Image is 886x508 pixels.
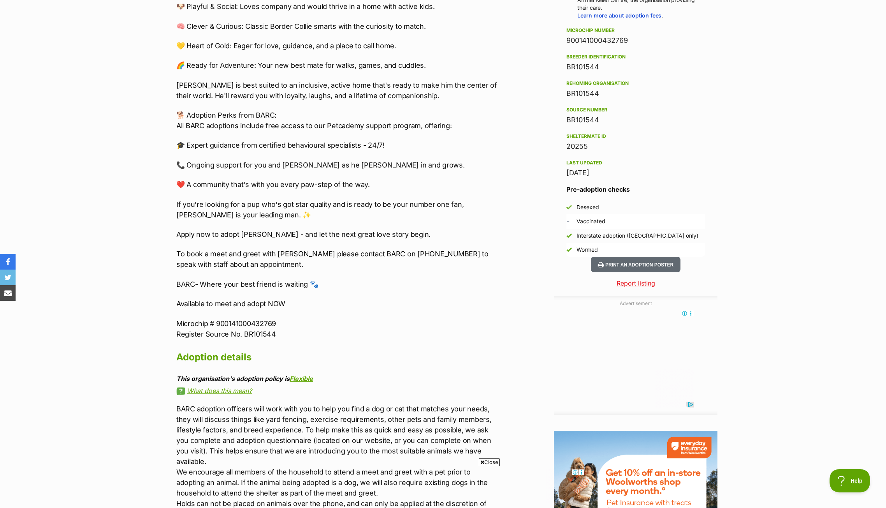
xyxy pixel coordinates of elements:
[479,458,500,466] span: Close
[591,257,680,273] button: Print an adoption poster
[566,80,705,86] div: Rehoming organisation
[176,249,498,270] p: To book a meet and greet with [PERSON_NAME] please contact BARC on [PHONE_NUMBER] to speak with s...
[176,199,498,220] p: If you're looking for a pup who's got star quality and is ready to be your number one fan, [PERSO...
[566,233,572,238] img: Yes
[566,62,705,72] div: BR101544
[566,115,705,125] div: BR101544
[176,110,498,131] p: 🐕 Adoption Perks from BARC: All BARC adoptions include free access to our Petcademy support progr...
[176,349,498,366] h2: Adoption details
[176,41,498,51] p: 💛 Heart of Gold: Eager for love, guidance, and a place to call home.
[176,229,498,240] p: Apply now to adopt [PERSON_NAME] - and let the next great love story begin.
[176,279,498,289] p: BARC- Where your best friend is waiting 🐾
[577,246,598,254] div: Wormed
[566,27,705,34] div: Microchip number
[566,217,570,226] span: Unknown
[554,296,717,415] div: Advertisement
[566,133,705,139] div: Sheltermate ID
[554,279,717,288] a: Report listing
[176,298,498,309] p: Available to meet and adopt NOW
[566,88,705,99] div: BR101544
[176,318,498,339] p: Microchip # 900141000432769 Register Source No. BR101544
[176,387,498,394] a: What does this mean?
[566,247,572,252] img: Yes
[566,205,572,210] img: Yes
[566,141,705,152] div: 20255
[577,12,661,19] a: Learn more about adoption fees
[577,310,694,407] iframe: Advertisement
[566,168,705,178] div: [DATE]
[301,469,585,504] iframe: Advertisement
[176,375,498,382] div: This organisation's adoption policy is
[176,179,498,190] p: ❤️ A community that's with you every paw-step of the way.
[176,60,498,71] p: 🌈 Ready for Adventure: Your new best mate for walks, games, and cuddles.
[577,217,605,225] div: Vaccinated
[176,80,498,101] p: [PERSON_NAME] is best suited to an inclusive, active home that's ready to make him the center of ...
[577,232,698,240] div: Interstate adoption ([GEOGRAPHIC_DATA] only)
[830,469,870,492] iframe: Help Scout Beacon - Open
[566,54,705,60] div: Breeder identification
[176,140,498,150] p: 🎓 Expert guidance from certified behavioural specialists - 24/7!
[566,107,705,113] div: Source number
[290,375,313,383] a: Flexible
[566,35,705,46] div: 900141000432769
[176,160,498,170] p: 📞 Ongoing support for you and [PERSON_NAME] as he [PERSON_NAME] in and grows.
[176,21,498,32] p: 🧠 Clever & Curious: Classic Border Collie smarts with the curiosity to match.
[566,185,705,194] h3: Pre-adoption checks
[577,203,599,211] div: Desexed
[566,160,705,166] div: Last updated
